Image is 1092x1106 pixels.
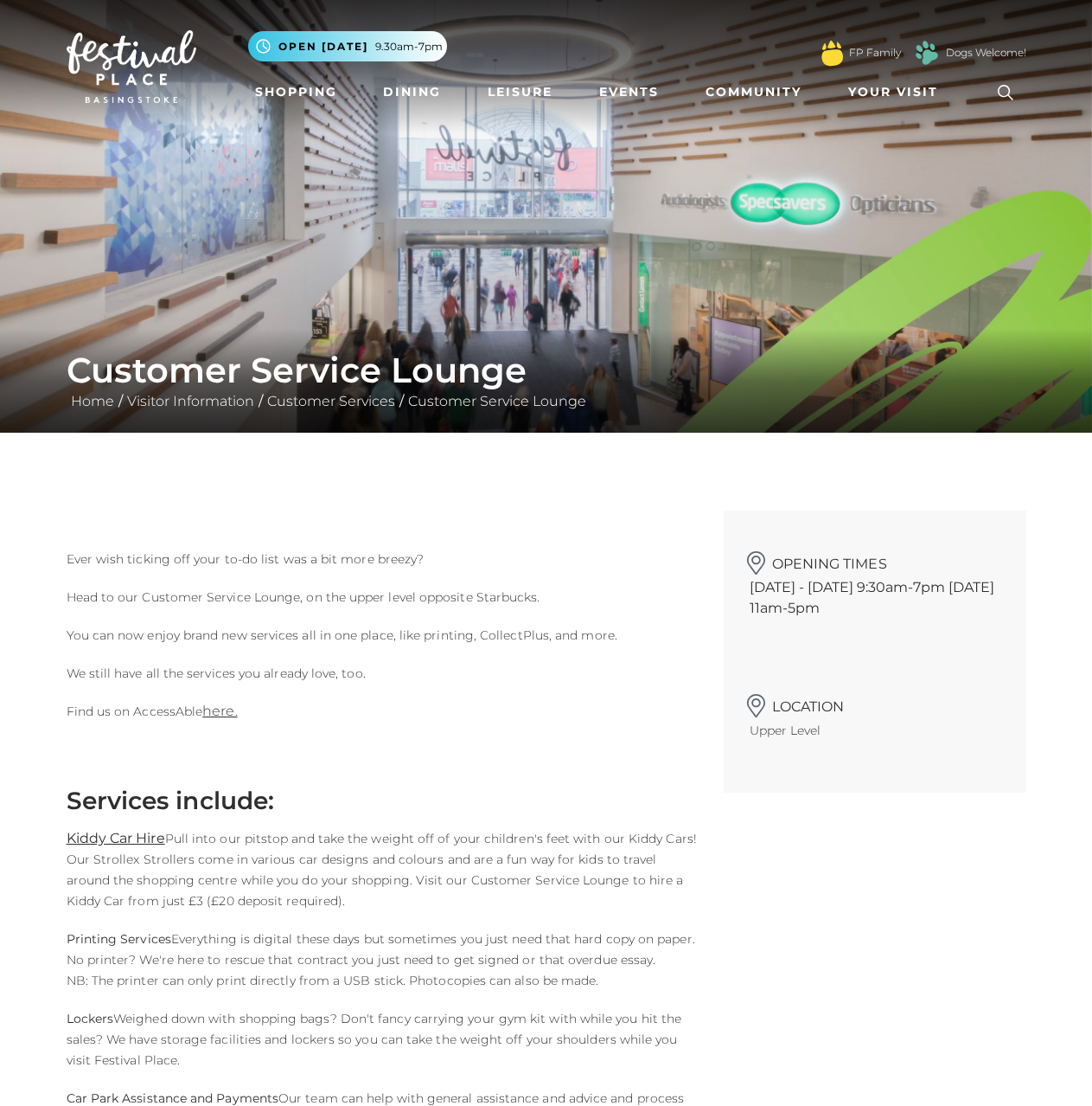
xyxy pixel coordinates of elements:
[123,393,259,409] a: Visitor Information
[67,549,698,569] p: Ever wish ticking off your to-do list was a bit more breezy?
[699,76,808,108] a: Community
[848,83,938,101] span: Your Visit
[375,39,443,55] span: 9.30am-7pm
[724,511,1026,653] div: [DATE] - [DATE] 9:30am-7pm [DATE] 11am-5pm
[67,663,698,684] p: We still have all the services you already love, too.
[67,830,165,846] a: Kiddy Car Hire
[54,350,1039,412] div: / / /
[67,350,1026,391] h1: Customer Service Lounge
[67,1090,279,1106] strong: Car Park Assistance and Payments
[67,393,118,409] a: Home
[278,39,368,55] span: Open [DATE]
[946,45,1026,61] a: Dogs Welcome!
[592,76,666,108] a: Events
[202,703,237,719] a: here.
[376,76,448,108] a: Dining
[67,1011,114,1026] strong: Lockers
[750,545,1000,572] h2: Opening Times
[263,393,399,409] a: Customer Services
[67,587,698,608] p: Head to our Customer Service Lounge, on the upper level opposite Starbucks.
[67,30,196,103] img: Festival Place Logo
[67,786,698,815] h3: Services include:
[248,76,344,108] a: Shopping
[750,720,1000,741] p: Upper Level
[481,76,559,108] a: Leisure
[404,393,591,409] a: Customer Service Lounge
[841,76,954,108] a: Your Visit
[750,688,1000,715] h3: Location
[67,931,171,947] strong: Printing Services
[67,701,698,722] p: Find us on AccessAble
[248,31,447,61] button: Open [DATE] 9.30am-7pm
[67,1008,698,1071] p: Weighed down with shopping bags? Don't fancy carrying your gym kit with while you hit the sales? ...
[849,45,901,61] a: FP Family
[67,625,698,646] p: You can now enjoy brand new services all in one place, like printing, CollectPlus, and more.
[67,929,698,991] p: Everything is digital these days but sometimes you just need that hard copy on paper. No printer?...
[67,828,698,911] p: Pull into our pitstop and take the weight off of your children's feet with our Kiddy Cars! Our St...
